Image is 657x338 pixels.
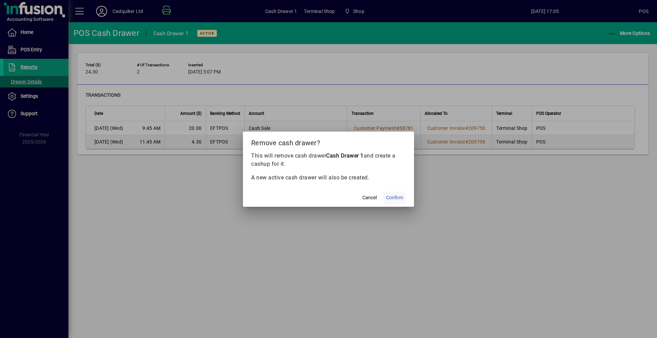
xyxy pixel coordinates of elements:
[362,194,377,201] span: Cancel
[386,194,403,201] span: Confirm
[383,192,406,204] button: Confirm
[243,132,414,151] h2: Remove cash drawer?
[326,152,364,159] b: Cash Drawer 1
[251,152,406,168] p: This will remove cash drawer and create a cashup for it.
[359,192,381,204] button: Cancel
[251,174,406,182] p: A new active cash drawer will also be created.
